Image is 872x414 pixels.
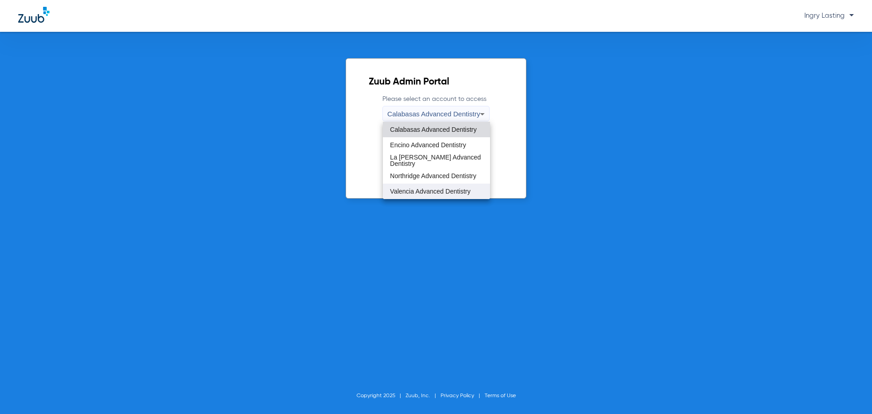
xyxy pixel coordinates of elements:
[390,126,477,133] span: Calabasas Advanced Dentistry
[390,188,471,195] span: Valencia Advanced Dentistry
[390,154,483,167] span: La [PERSON_NAME] Advanced Dentistry
[390,173,476,179] span: Northridge Advanced Dentistry
[390,142,466,148] span: Encino Advanced Dentistry
[827,370,872,414] iframe: Chat Widget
